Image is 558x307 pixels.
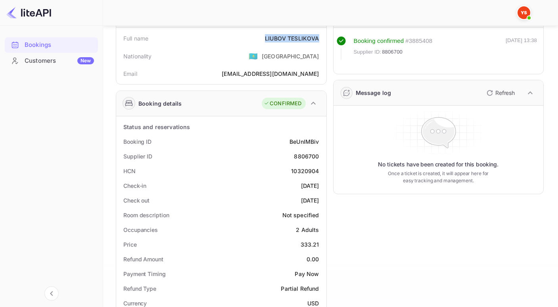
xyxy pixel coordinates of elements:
div: Payment Timing [123,270,166,278]
img: LiteAPI logo [6,6,51,19]
div: [GEOGRAPHIC_DATA] [262,52,319,60]
img: Yandex Support [518,6,530,19]
div: Refund Amount [123,255,163,263]
div: [DATE] 13:38 [506,37,537,60]
div: Bookings [25,41,94,50]
p: No tickets have been created for this booking. [378,160,499,168]
div: Message log [356,89,391,97]
div: [DATE] [301,196,319,205]
button: Collapse navigation [44,286,59,301]
div: Refund Type [123,284,156,293]
p: Once a ticket is created, it will appear here for easy tracking and management. [382,170,494,184]
div: 10320904 [291,167,319,175]
div: Price [123,240,137,249]
div: Nationality [123,52,152,60]
div: Supplier ID [123,152,152,160]
span: 8806700 [382,48,403,56]
div: Check-in [123,181,146,190]
div: BeUnIMBiv [290,137,319,146]
div: Booking ID [123,137,151,146]
a: Bookings [5,37,98,52]
div: Full name [123,34,148,42]
p: Refresh [495,89,515,97]
div: 8806700 [294,152,319,160]
div: Status and reservations [123,123,190,131]
button: Refresh [482,87,518,99]
div: Check out [123,196,150,205]
div: # 3885408 [405,37,432,46]
div: LIUBOV TESLIKOVA [265,34,319,42]
div: Email [123,70,137,78]
div: Customers [25,56,94,66]
div: 333.21 [301,240,319,249]
span: United States [249,49,258,63]
span: Supplier ID: [354,48,382,56]
a: CustomersNew [5,53,98,68]
div: [DATE] [301,181,319,190]
div: CustomersNew [5,53,98,69]
div: Room description [123,211,169,219]
div: Partial Refund [281,284,319,293]
div: Occupancies [123,226,158,234]
div: HCN [123,167,136,175]
div: [EMAIL_ADDRESS][DOMAIN_NAME] [222,70,319,78]
div: 0.00 [307,255,319,263]
div: Booking details [138,99,182,108]
div: CONFIRMED [264,100,301,108]
div: 2 Adults [296,226,319,234]
div: Bookings [5,37,98,53]
div: Booking confirmed [354,37,404,46]
div: Not specified [282,211,319,219]
div: New [77,57,94,64]
div: Pay Now [295,270,319,278]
